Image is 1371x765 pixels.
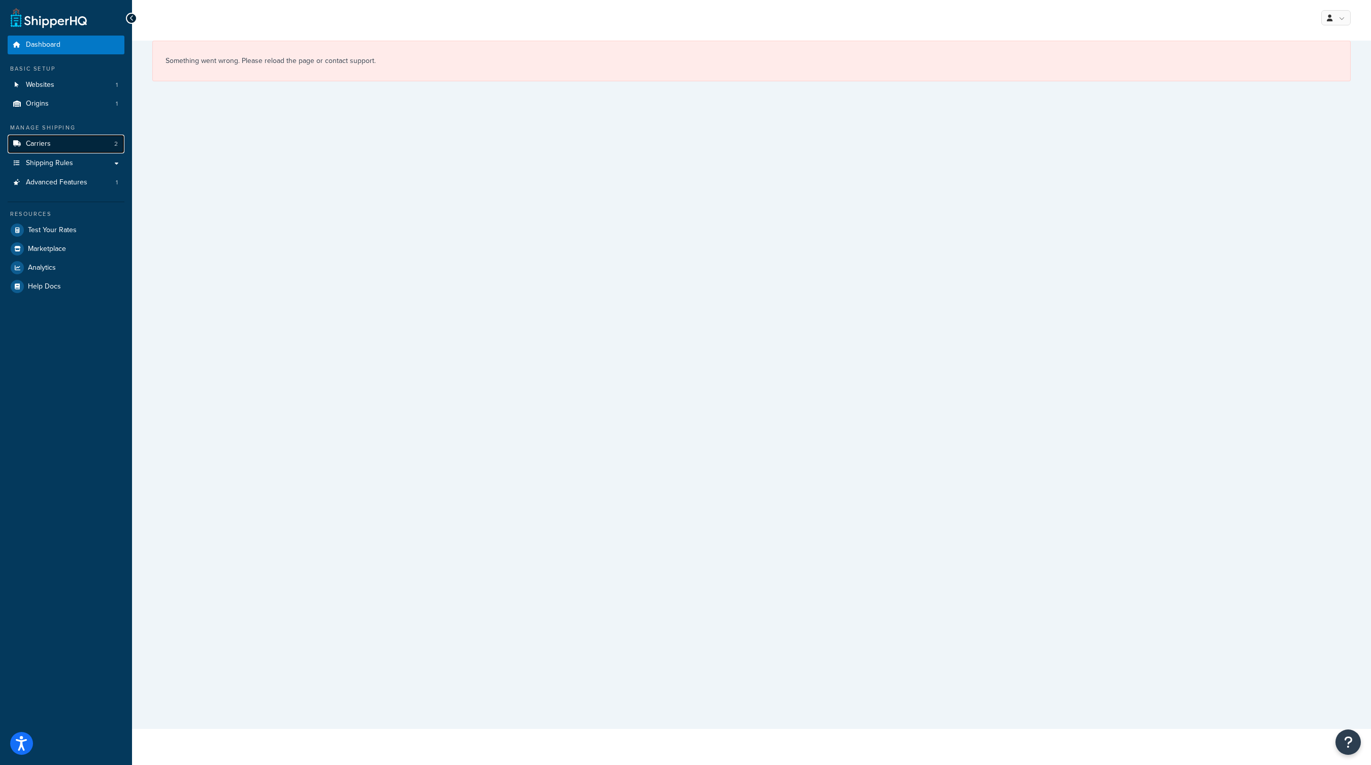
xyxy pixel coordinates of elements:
span: 2 [114,140,118,148]
span: 1 [116,178,118,187]
span: Websites [26,81,54,89]
div: Resources [8,210,124,218]
span: Shipping Rules [26,159,73,168]
span: Dashboard [26,41,60,49]
span: Marketplace [28,245,66,253]
a: Marketplace [8,240,124,258]
a: Advanced Features1 [8,173,124,192]
a: Carriers2 [8,135,124,153]
span: Advanced Features [26,178,87,187]
a: Websites1 [8,76,124,94]
a: Help Docs [8,277,124,296]
li: Origins [8,94,124,113]
div: Basic Setup [8,65,124,73]
a: Origins1 [8,94,124,113]
span: Carriers [26,140,51,148]
a: Analytics [8,259,124,277]
a: Test Your Rates [8,221,124,239]
button: Open Resource Center [1335,729,1361,755]
span: 1 [116,100,118,108]
a: Dashboard [8,36,124,54]
li: Carriers [8,135,124,153]
div: Something went wrong. Please reload the page or contact support. [152,41,1351,81]
a: Shipping Rules [8,154,124,173]
span: Test Your Rates [28,226,77,235]
span: Analytics [28,264,56,272]
div: Manage Shipping [8,123,124,132]
span: 1 [116,81,118,89]
span: Origins [26,100,49,108]
li: Advanced Features [8,173,124,192]
span: Help Docs [28,282,61,291]
li: Websites [8,76,124,94]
